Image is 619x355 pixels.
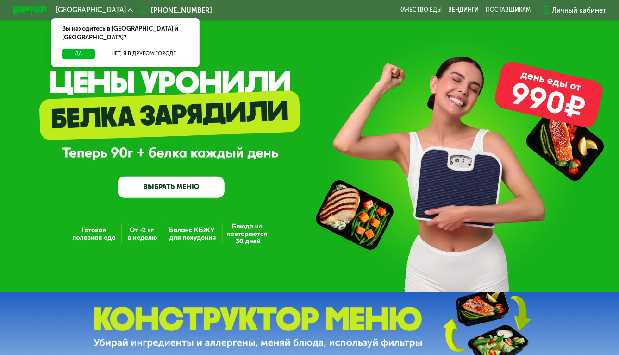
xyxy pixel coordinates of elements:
a: [PHONE_NUMBER] [138,5,213,15]
button: Да [62,49,95,59]
a: ВЫБРАТЬ МЕНЮ [118,177,225,198]
div: Личный кабинет [552,5,606,15]
span: [GEOGRAPHIC_DATA] [56,6,126,13]
div: Вы находитесь в [GEOGRAPHIC_DATA] и [GEOGRAPHIC_DATA]? [51,18,199,49]
a: Вендинги [449,6,479,13]
a: Качество еды [399,6,442,13]
div: поставщикам [486,6,531,13]
button: Нет, я в другом городе [99,49,189,59]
